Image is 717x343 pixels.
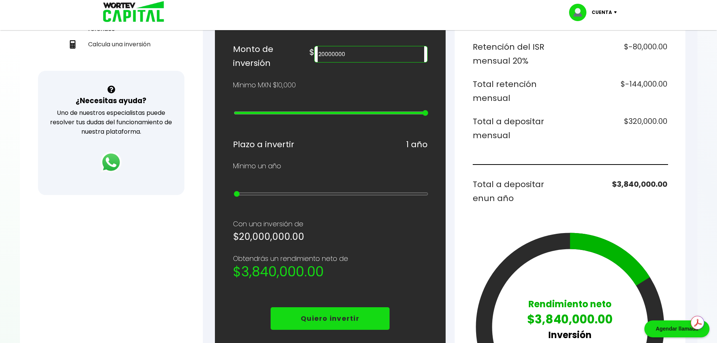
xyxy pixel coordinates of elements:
img: icon-down [612,11,622,14]
h6: $ [309,45,314,59]
img: calculadora-icon.17d418c4.svg [69,40,77,49]
a: Calcula una inversión [65,37,157,52]
h5: $20,000,000.00 [233,230,428,244]
h6: Monto de inversión [233,42,310,70]
img: logos_whatsapp-icon.242b2217.svg [100,152,122,173]
p: $3,840,000.00 [524,311,616,328]
p: Rendimiento neto [524,297,616,311]
h6: Total a depositar en un año [473,177,567,206]
img: profile-image [569,4,592,21]
h6: Total a depositar mensual [473,114,567,143]
p: Mínimo MXN $10,000 [233,79,296,91]
h6: 1 año [406,137,428,152]
p: Con una inversión de [233,218,428,230]
p: Obtendrás un rendimiento neto de [233,253,428,264]
p: Mínimo un año [233,160,281,172]
h6: Total retención mensual [473,77,567,105]
button: Quiero invertir [271,307,390,330]
h6: Plazo a invertir [233,137,294,152]
h6: $320,000.00 [573,114,667,143]
h6: Retención del ISR mensual 20% [473,40,567,68]
h2: $3,840,000.00 [233,264,428,279]
p: Inversión [524,328,616,341]
h3: ¿Necesitas ayuda? [76,95,146,106]
h6: $3,840,000.00 [573,177,667,206]
div: Agendar llamada [644,320,709,337]
p: Cuenta [592,7,612,18]
h6: $-144,000.00 [573,77,667,105]
h6: $-80,000.00 [573,40,667,68]
p: Uno de nuestros especialistas puede resolver tus dudas del funcionamiento de nuestra plataforma. [48,108,175,136]
p: Quiero invertir [301,313,359,324]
